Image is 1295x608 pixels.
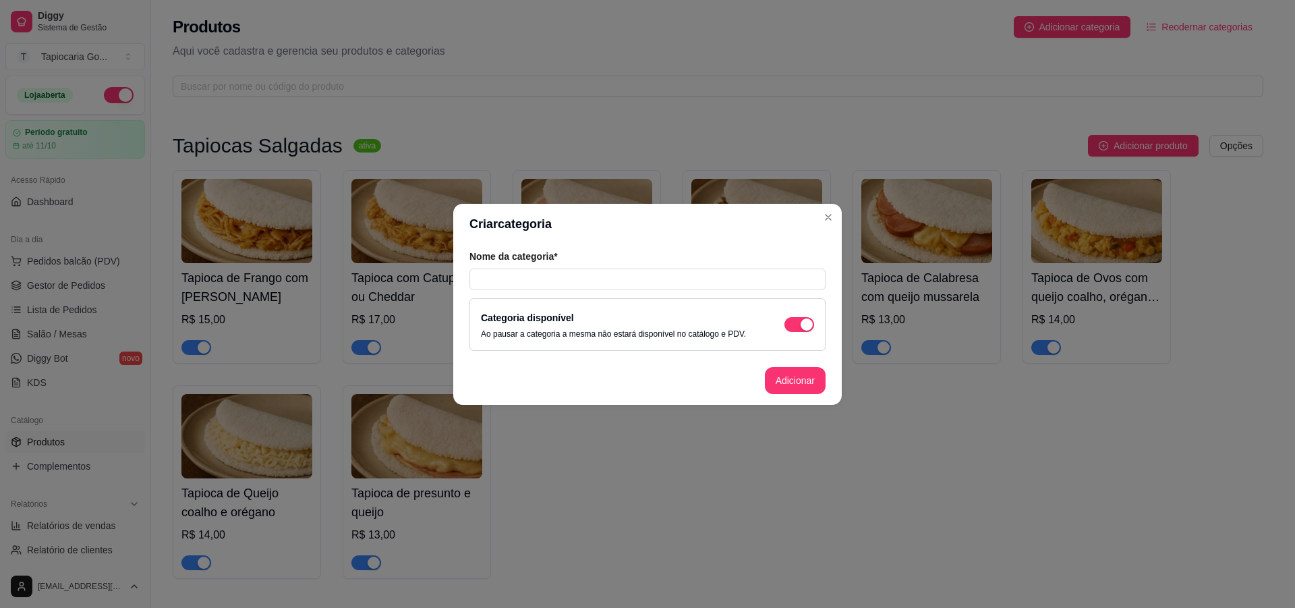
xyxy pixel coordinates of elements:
[765,367,826,394] button: Adicionar
[817,206,839,228] button: Close
[469,250,826,263] article: Nome da categoria*
[481,312,574,323] label: Categoria disponível
[453,204,842,244] header: Criar categoria
[481,329,746,339] p: Ao pausar a categoria a mesma não estará disponível no catálogo e PDV.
